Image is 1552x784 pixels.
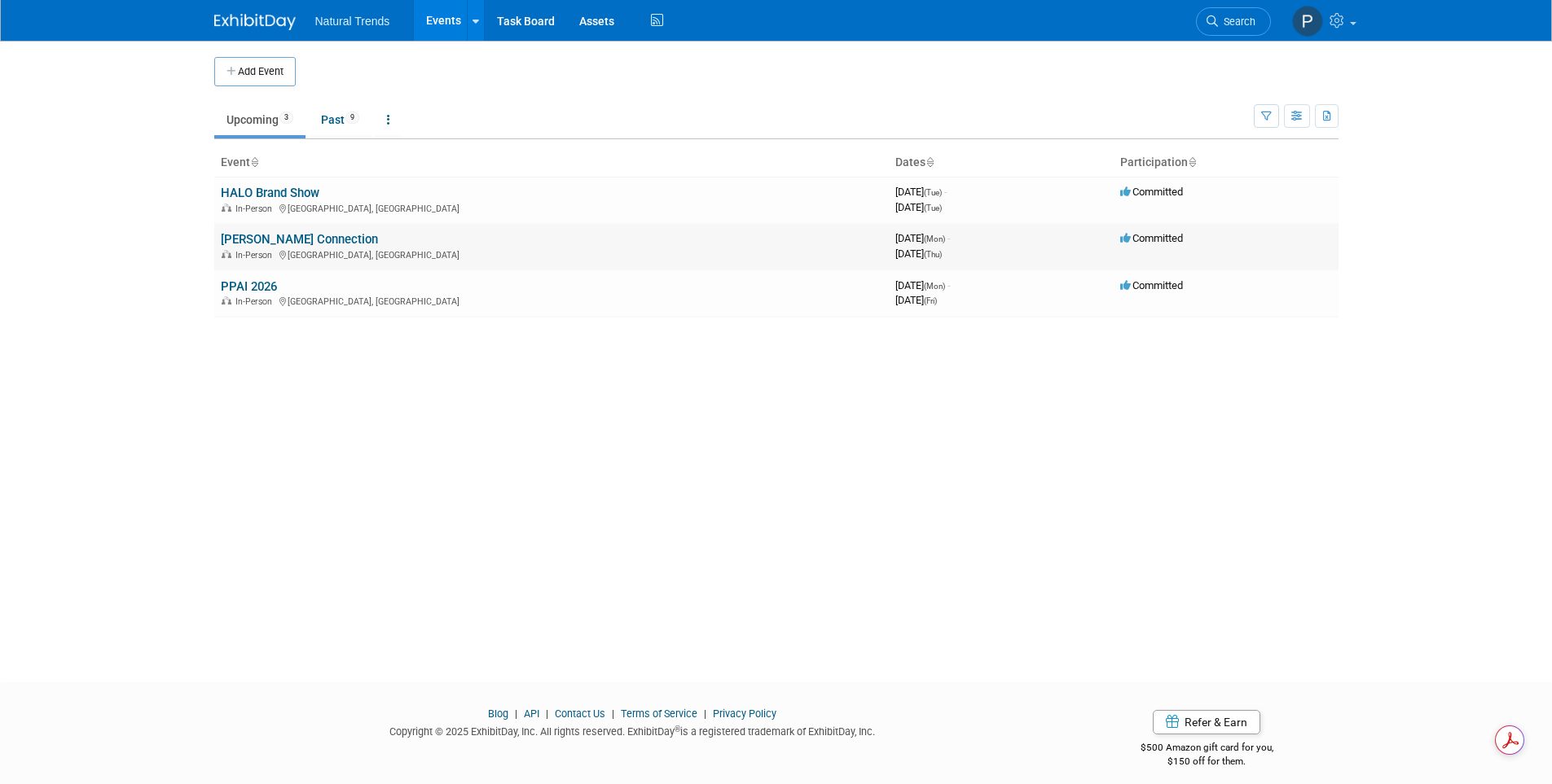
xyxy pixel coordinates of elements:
[214,57,296,86] button: Add Event
[214,720,1052,739] div: Copyright © 2025 ExhibitDay, Inc. All rights reserved. ExhibitDay is a registered trademark of Ex...
[895,232,950,244] span: [DATE]
[1120,279,1183,291] span: Committed
[924,296,937,305] span: (Fri)
[222,250,231,258] img: In-Person Event
[221,247,882,261] div: [GEOGRAPHIC_DATA], [GEOGRAPHIC_DATA]
[488,707,508,720] a: Blog
[279,112,293,124] span: 3
[1075,730,1339,768] div: $500 Amazon gift card for you,
[924,234,945,243] span: (Mon)
[221,201,882,214] div: [GEOGRAPHIC_DATA], [GEOGRAPHIC_DATA]
[925,155,934,169] a: Sort by Start Date
[1120,232,1183,244] span: Committed
[222,204,231,212] img: In-Person Event
[235,296,277,307] span: In-Person
[947,279,950,291] span: -
[621,707,697,720] a: Terms of Service
[235,250,277,261] span: In-Person
[947,232,950,244] span: -
[1075,755,1339,769] div: $150 off for them.
[214,149,889,177] th: Event
[315,15,390,28] span: Natural Trends
[555,707,605,720] a: Contact Us
[221,279,277,294] a: PPAI 2026
[222,296,231,304] img: In-Person Event
[1292,6,1323,37] img: Paul Christensen
[214,14,296,30] img: ExhibitDay
[1188,155,1196,169] a: Sort by Participation Type
[924,188,942,197] span: (Tue)
[889,149,1114,177] th: Dates
[345,112,359,124] span: 9
[309,104,372,135] a: Past9
[895,279,950,291] span: [DATE]
[1114,149,1339,177] th: Participation
[221,186,319,200] a: HALO Brand Show
[895,201,942,213] span: [DATE]
[221,232,378,247] a: [PERSON_NAME] Connection
[944,186,947,198] span: -
[608,707,618,720] span: |
[524,707,539,720] a: API
[1196,7,1271,36] a: Search
[924,250,942,259] span: (Thu)
[713,707,776,720] a: Privacy Policy
[924,282,945,291] span: (Mon)
[214,104,306,135] a: Upcoming3
[1120,186,1183,198] span: Committed
[895,247,942,260] span: [DATE]
[511,707,521,720] span: |
[895,186,947,198] span: [DATE]
[221,294,882,307] div: [GEOGRAPHIC_DATA], [GEOGRAPHIC_DATA]
[1153,710,1260,734] a: Refer & Earn
[700,707,710,720] span: |
[542,707,552,720] span: |
[675,725,680,734] sup: ®
[250,155,258,169] a: Sort by Event Name
[235,204,277,214] span: In-Person
[895,294,937,306] span: [DATE]
[924,204,942,212] span: (Tue)
[1218,15,1255,28] span: Search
